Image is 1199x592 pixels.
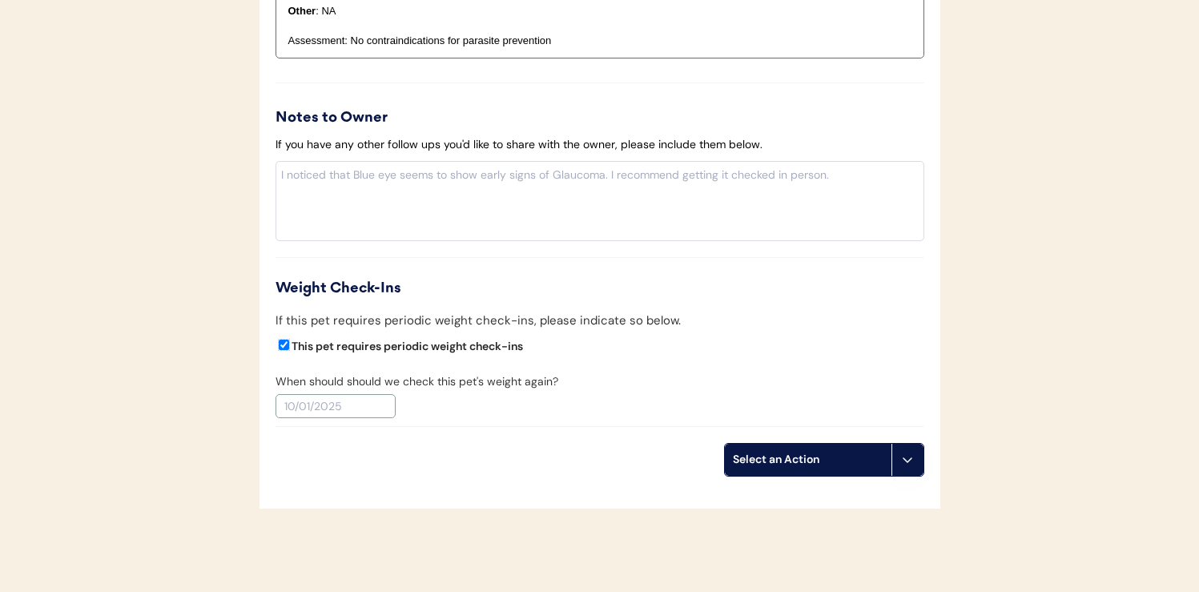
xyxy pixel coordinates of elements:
div: If this pet requires periodic weight check-ins, please indicate so below. [276,312,681,330]
div: Weight Check-Ins [276,278,924,300]
div: When should should we check this pet's weight again? [276,373,558,390]
input: 10/01/2025 [276,394,396,418]
div: Notes to Owner [276,107,924,129]
div: Select an Action [733,452,883,468]
p: Assessment: No contraindications for parasite prevention [288,34,911,48]
label: This pet requires periodic weight check-ins [292,339,523,353]
strong: Other [288,5,316,17]
p: : NA [288,4,911,18]
div: If you have any other follow ups you'd like to share with the owner, please include them below. [276,137,762,153]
